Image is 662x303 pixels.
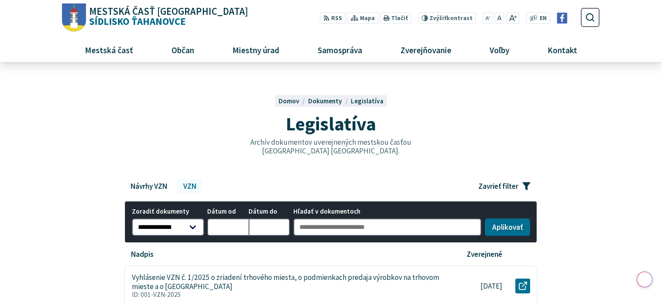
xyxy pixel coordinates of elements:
[478,182,518,191] span: Zavrieť filter
[481,282,502,291] p: [DATE]
[544,38,581,61] span: Kontakt
[132,218,204,236] select: Zoradiť dokumenty
[207,218,249,236] input: Dátum od
[132,208,204,215] span: Zoradiť dokumenty
[538,14,549,23] a: EN
[89,7,248,17] span: Mestská časť [GEOGRAPHIC_DATA]
[249,218,290,236] input: Dátum do
[62,3,248,32] a: Logo Sídlisko Ťahanovce, prejsť na domovskú stránku.
[397,38,454,61] span: Zverejňovanie
[472,179,538,194] button: Zavrieť filter
[207,208,249,215] span: Dátum od
[540,14,547,23] span: EN
[314,38,365,61] span: Samospráva
[485,218,530,236] button: Aplikovať
[249,208,290,215] span: Dátum do
[86,7,249,27] span: Sídlisko Ťahanovce
[293,208,482,215] span: Hľadať v dokumentoch
[557,13,568,24] img: Prejsť na Facebook stránku
[532,38,593,61] a: Kontakt
[302,38,378,61] a: Samospráva
[69,38,149,61] a: Mestská časť
[308,97,342,105] span: Dokumenty
[293,218,482,236] input: Hľadať v dokumentoch
[320,12,346,24] a: RSS
[62,3,86,32] img: Prejsť na domovskú stránku
[506,12,519,24] button: Zväčšiť veľkosť písma
[380,12,411,24] button: Tlačiť
[308,97,351,105] a: Dokumenty
[347,12,378,24] a: Mapa
[385,38,467,61] a: Zverejňovanie
[232,138,430,156] p: Archív dokumentov uverejnených mestskou časťou [GEOGRAPHIC_DATA] [GEOGRAPHIC_DATA].
[286,112,376,136] span: Legislatíva
[483,12,493,24] button: Zmenšiť veľkosť písma
[168,38,197,61] span: Občan
[177,179,202,194] a: VZN
[279,97,308,105] a: Domov
[494,12,504,24] button: Nastaviť pôvodnú veľkosť písma
[229,38,282,61] span: Miestny úrad
[487,38,513,61] span: Voľby
[351,97,383,105] a: Legislatíva
[81,38,136,61] span: Mestská časť
[418,12,476,24] button: Zvýšiťkontrast
[430,15,473,22] span: kontrast
[216,38,295,61] a: Miestny úrad
[124,179,173,194] a: Návrhy VZN
[132,291,440,299] p: ID: 001-VZN-2025
[279,97,299,105] span: Domov
[155,38,210,61] a: Občan
[391,15,408,22] span: Tlačiť
[360,14,375,23] span: Mapa
[331,14,342,23] span: RSS
[131,250,154,259] p: Nadpis
[430,14,447,22] span: Zvýšiť
[132,273,440,291] p: Vyhlásenie VZN č. 1/2025 o zriadení trhového miesta, o podmienkach predaja výrobkov na trhovom mi...
[474,38,525,61] a: Voľby
[467,250,502,259] p: Zverejnené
